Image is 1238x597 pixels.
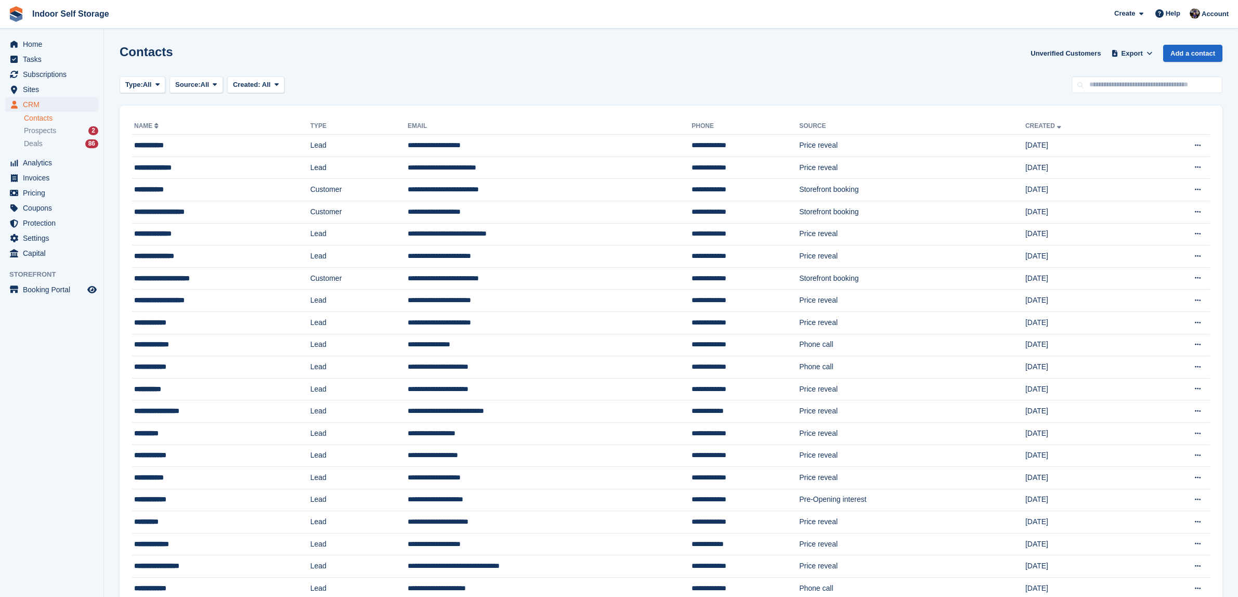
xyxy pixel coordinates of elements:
button: Type: All [120,76,165,94]
td: [DATE] [1025,378,1143,400]
th: Email [408,118,692,135]
a: menu [5,52,98,67]
span: Type: [125,80,143,90]
a: menu [5,282,98,297]
td: [DATE] [1025,555,1143,578]
th: Type [310,118,408,135]
a: menu [5,67,98,82]
td: Lead [310,378,408,400]
span: Analytics [23,155,85,170]
td: Price reveal [799,135,1025,157]
span: Protection [23,216,85,230]
span: Storefront [9,269,103,280]
span: Created: [233,81,260,88]
span: All [201,80,210,90]
td: Price reveal [799,422,1025,445]
a: menu [5,231,98,245]
td: Lead [310,157,408,179]
td: [DATE] [1025,245,1143,268]
td: Price reveal [799,245,1025,268]
a: menu [5,186,98,200]
span: Subscriptions [23,67,85,82]
td: Price reveal [799,378,1025,400]
a: Indoor Self Storage [28,5,113,22]
td: Price reveal [799,555,1025,578]
td: Price reveal [799,312,1025,334]
a: Created [1025,122,1063,129]
td: Price reveal [799,511,1025,534]
th: Source [799,118,1025,135]
a: menu [5,97,98,112]
td: [DATE] [1025,422,1143,445]
div: 2 [88,126,98,135]
td: [DATE] [1025,312,1143,334]
td: Phone call [799,334,1025,356]
span: Pricing [23,186,85,200]
span: All [143,80,152,90]
td: [DATE] [1025,290,1143,312]
td: [DATE] [1025,445,1143,467]
span: Create [1114,8,1135,19]
th: Phone [692,118,799,135]
a: Add a contact [1163,45,1222,62]
a: Preview store [86,283,98,296]
h1: Contacts [120,45,173,59]
button: Source: All [170,76,223,94]
td: [DATE] [1025,400,1143,423]
span: Coupons [23,201,85,215]
span: Tasks [23,52,85,67]
td: [DATE] [1025,157,1143,179]
td: Lead [310,555,408,578]
span: CRM [23,97,85,112]
td: Lead [310,422,408,445]
td: [DATE] [1025,267,1143,290]
button: Export [1109,45,1155,62]
td: Phone call [799,356,1025,379]
td: [DATE] [1025,201,1143,223]
td: [DATE] [1025,223,1143,245]
img: Sandra Pomeroy [1190,8,1200,19]
td: Price reveal [799,400,1025,423]
td: Lead [310,511,408,534]
span: Export [1122,48,1143,59]
td: Lead [310,223,408,245]
td: Lead [310,356,408,379]
td: [DATE] [1025,135,1143,157]
td: Customer [310,267,408,290]
span: Capital [23,246,85,261]
a: Contacts [24,113,98,123]
td: [DATE] [1025,356,1143,379]
a: Unverified Customers [1026,45,1105,62]
a: menu [5,246,98,261]
span: Help [1166,8,1180,19]
td: Lead [310,290,408,312]
td: Lead [310,400,408,423]
td: Price reveal [799,290,1025,312]
span: Booking Portal [23,282,85,297]
td: [DATE] [1025,334,1143,356]
td: Price reveal [799,467,1025,489]
td: Storefront booking [799,179,1025,201]
a: Prospects 2 [24,125,98,136]
td: Lead [310,334,408,356]
span: Settings [23,231,85,245]
td: Lead [310,135,408,157]
td: [DATE] [1025,511,1143,534]
td: Storefront booking [799,201,1025,223]
img: stora-icon-8386f47178a22dfd0bd8f6a31ec36ba5ce8667c1dd55bd0f319d3a0aa187defe.svg [8,6,24,22]
td: Price reveal [799,157,1025,179]
span: Source: [175,80,200,90]
a: menu [5,37,98,51]
td: Pre-Opening interest [799,489,1025,511]
td: Lead [310,312,408,334]
a: menu [5,171,98,185]
td: [DATE] [1025,533,1143,555]
a: menu [5,201,98,215]
span: Sites [23,82,85,97]
span: Deals [24,139,43,149]
td: Customer [310,201,408,223]
td: [DATE] [1025,179,1143,201]
td: Lead [310,489,408,511]
button: Created: All [227,76,284,94]
td: Price reveal [799,533,1025,555]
